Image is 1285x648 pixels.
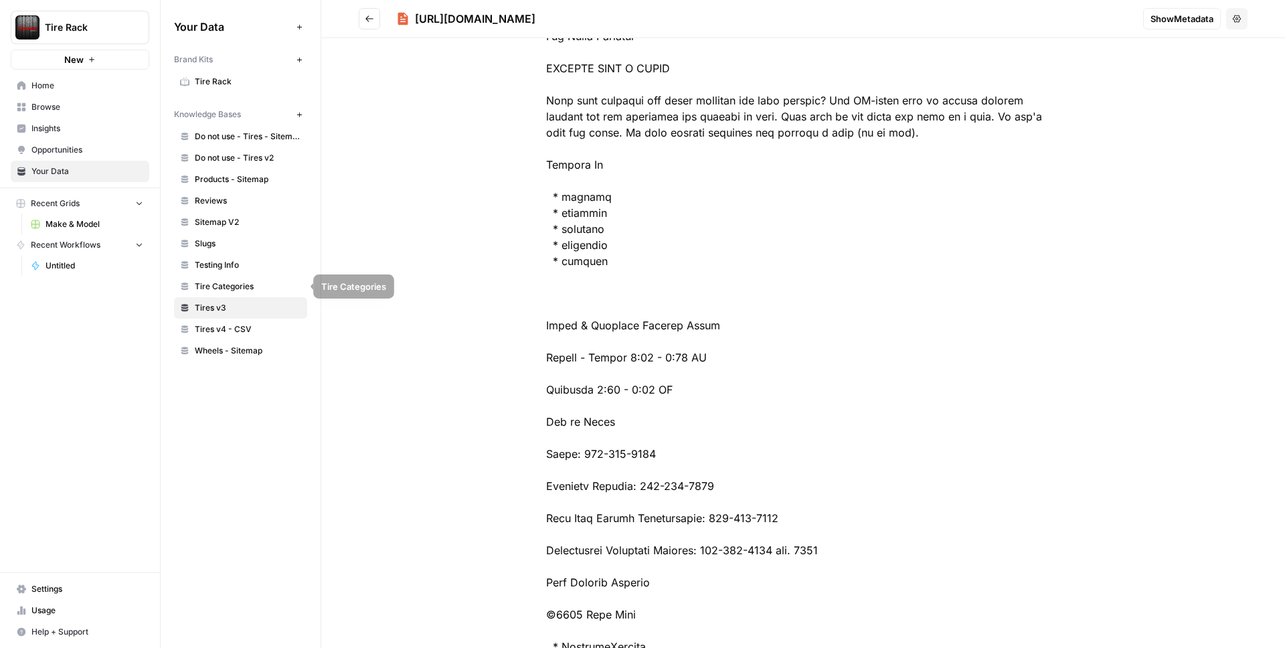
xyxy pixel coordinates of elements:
span: Tire Rack [195,76,301,88]
a: Opportunities [11,139,149,161]
span: Settings [31,583,143,595]
a: Browse [11,96,149,118]
span: Wheels - Sitemap [195,345,301,357]
a: Usage [11,600,149,621]
span: Recent Grids [31,197,80,210]
span: Tires v4 - CSV [195,323,301,335]
span: Tire Categories [195,280,301,293]
span: Home [31,80,143,92]
a: Make & Model [25,214,149,235]
a: Slugs [174,233,307,254]
a: Products - Sitemap [174,169,307,190]
a: Untitled [25,255,149,276]
button: Help + Support [11,621,149,643]
button: Recent Grids [11,193,149,214]
a: Reviews [174,190,307,212]
a: Do not use - Tires v2 [174,147,307,169]
span: New [64,53,84,66]
a: Home [11,75,149,96]
span: Reviews [195,195,301,207]
a: Your Data [11,161,149,182]
a: Tire Rack [174,71,307,92]
button: Workspace: Tire Rack [11,11,149,44]
span: Slugs [195,238,301,250]
span: Show Metadata [1150,12,1213,25]
span: Tire Rack [45,21,126,34]
span: Testing Info [195,259,301,271]
button: ShowMetadata [1143,8,1221,29]
a: Do not use - Tires - Sitemap [174,126,307,147]
span: Untitled [46,260,143,272]
span: Usage [31,604,143,617]
span: Brand Kits [174,54,213,66]
span: Insights [31,123,143,135]
span: Your Data [31,165,143,177]
a: Wheels - Sitemap [174,340,307,361]
span: Products - Sitemap [195,173,301,185]
img: Tire Rack Logo [15,15,39,39]
span: Do not use - Tires v2 [195,152,301,164]
button: New [11,50,149,70]
span: Help + Support [31,626,143,638]
span: Your Data [174,19,291,35]
span: Tires v3 [195,302,301,314]
a: Tire Categories [174,276,307,297]
span: Browse [31,101,143,113]
span: Opportunities [31,144,143,156]
span: Make & Model [46,218,143,230]
a: Settings [11,578,149,600]
span: Do not use - Tires - Sitemap [195,131,301,143]
a: Sitemap V2 [174,212,307,233]
button: Go back [359,8,380,29]
span: Knowledge Bases [174,108,241,120]
a: Tires v3 [174,297,307,319]
div: [URL][DOMAIN_NAME] [415,11,535,27]
a: Insights [11,118,149,139]
span: Sitemap V2 [195,216,301,228]
a: Tires v4 - CSV [174,319,307,340]
a: Testing Info [174,254,307,276]
button: Recent Workflows [11,235,149,255]
span: Recent Workflows [31,239,100,251]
